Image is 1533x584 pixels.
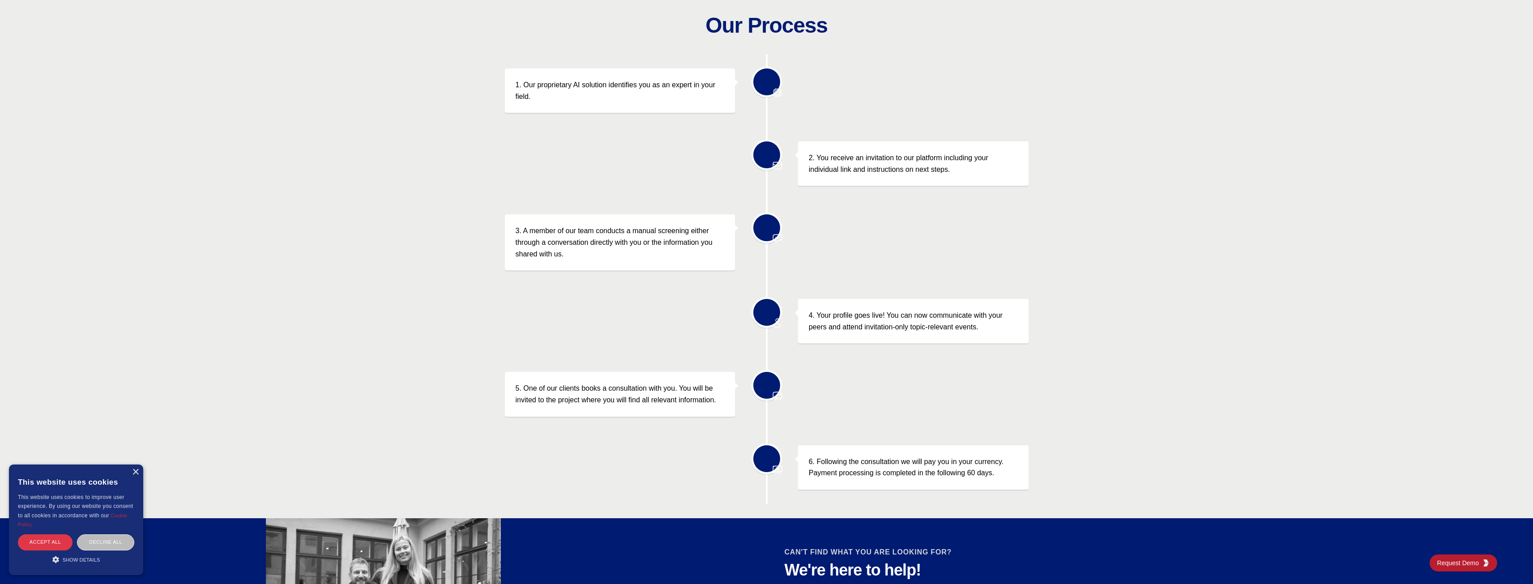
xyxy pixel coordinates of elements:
h2: CAN'T FIND WHAT YOU ARE LOOKING FOR? [785,547,1039,558]
a: Cookie Policy [18,513,127,527]
p: 4. Your profile goes live! You can now communicate with your peers and attend invitation-only top... [809,310,1018,332]
p: 1. Our proprietary AI solution identifies you as an expert in your field. [516,79,725,102]
iframe: Chat Widget [1488,541,1533,584]
span: This website uses cookies to improve user experience. By using our website you consent to all coo... [18,494,133,519]
div: Accept all [18,534,73,550]
a: Request DemoKGG [1430,554,1497,571]
img: KGG [1482,559,1490,567]
p: 6. Following the consultation we will pay you in your currency. Payment processing is completed i... [809,456,1018,479]
div: This website uses cookies [18,471,134,493]
div: Decline all [77,534,134,550]
div: Close [132,469,139,476]
p: 5. One of our clients books a consultation with you. You will be invited to the project where you... [516,383,725,405]
div: Show details [18,555,134,564]
p: We're here to help! [785,561,1039,579]
span: Request Demo [1437,558,1482,567]
p: 3. A member of our team conducts a manual screening either through a conversation directly with y... [516,225,725,260]
p: 2. You receive an invitation to our platform including your individual link and instructions on n... [809,152,1018,175]
span: Show details [63,557,100,563]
